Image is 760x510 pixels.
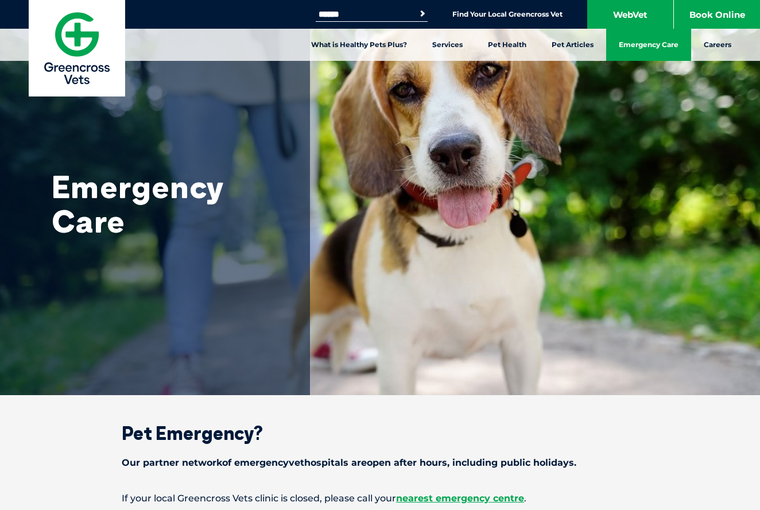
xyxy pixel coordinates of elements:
[396,493,524,504] a: nearest emergency centre
[691,29,744,61] a: Careers
[606,29,691,61] a: Emergency Care
[475,29,539,61] a: Pet Health
[82,424,678,442] h2: Pet Emergency?
[351,457,367,468] span: are
[298,29,420,61] a: What is Healthy Pets Plus?
[122,493,396,504] span: If your local Greencross Vets clinic is closed, please call your
[52,169,281,238] h1: Emergency Care
[122,457,222,468] span: Our partner network
[222,457,289,468] span: of emergency
[524,493,526,504] span: .
[367,457,576,468] span: open after hours, including public holidays.
[539,29,606,61] a: Pet Articles
[289,457,304,468] span: vet
[452,10,563,19] a: Find Your Local Greencross Vet
[417,8,428,20] button: Search
[420,29,475,61] a: Services
[304,457,348,468] span: hospitals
